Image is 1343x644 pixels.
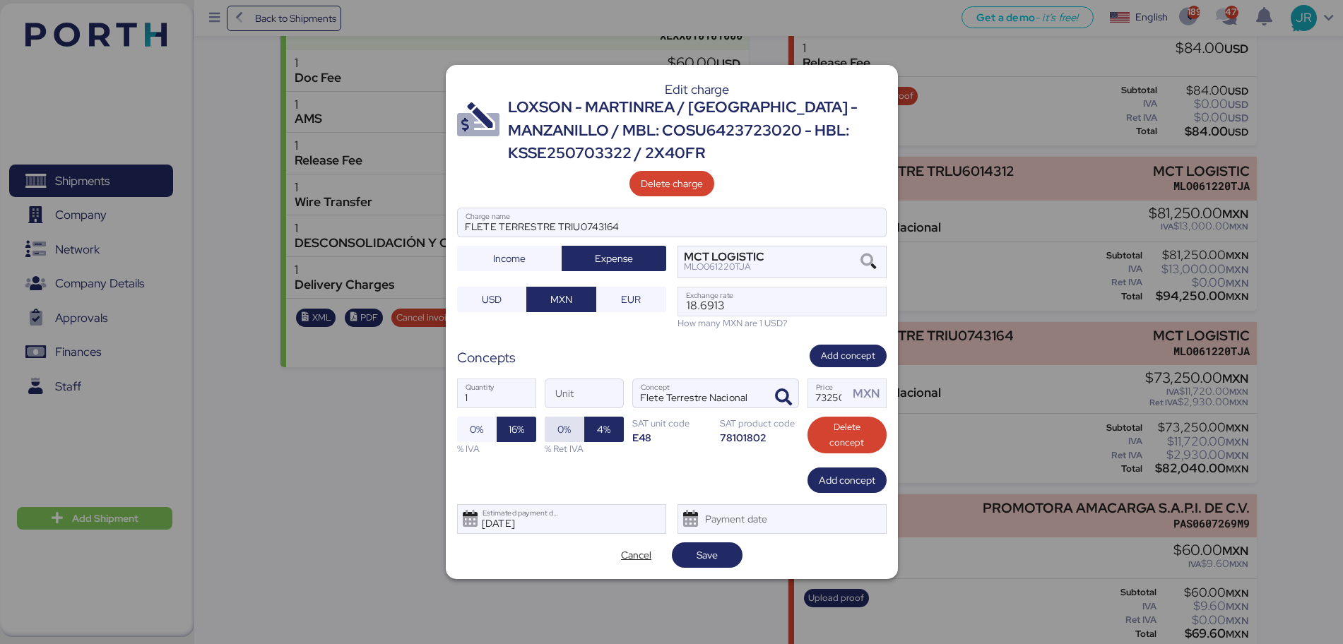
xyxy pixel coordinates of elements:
span: Add concept [819,472,875,489]
div: How many MXN are 1 USD? [678,316,887,330]
span: Delete concept [819,419,875,451]
span: Add concept [821,348,875,364]
input: Unit [545,379,623,407]
div: MCT LOGISTIC [684,252,764,262]
button: USD [457,287,527,312]
button: 4% [584,417,624,442]
button: 0% [545,417,584,442]
input: Charge name [458,208,886,237]
input: Quantity [458,379,536,407]
span: Save [697,547,718,563]
span: MXN [550,291,572,308]
div: Edit charge [508,83,887,96]
div: LOXSON - MARTINREA / [GEOGRAPHIC_DATA] - MANZANILLO / MBL: COSU6423723020 - HBL: KSSE250703322 / ... [508,96,887,165]
button: Income [457,246,562,271]
span: 0% [470,421,483,438]
div: SAT product code [720,417,799,430]
button: Delete charge [629,171,714,196]
span: USD [482,291,502,308]
span: Delete charge [641,175,703,192]
button: Expense [562,246,666,271]
div: % Ret IVA [545,442,624,455]
div: MLO061220TJA [684,262,764,272]
div: 78101802 [720,431,799,444]
button: Cancel [601,542,672,568]
button: Save [672,542,743,568]
button: ConceptConcept [769,383,798,412]
div: E48 [632,431,711,444]
input: Concept [633,379,764,407]
input: Exchange rate [678,287,886,316]
button: Add concept [807,467,887,493]
button: Add concept [810,345,887,368]
button: 0% [457,417,497,442]
div: SAT unit code [632,417,711,430]
span: 16% [509,421,524,438]
div: MXN [853,385,885,402]
span: Income [493,250,526,267]
button: EUR [596,287,666,312]
span: 0% [557,421,571,438]
span: Expense [595,250,633,267]
span: 4% [597,421,610,438]
span: Cancel [621,547,651,563]
button: 16% [497,417,536,442]
input: Price [808,379,849,407]
span: EUR [621,291,641,308]
button: Delete concept [807,417,887,453]
div: % IVA [457,442,536,455]
div: Concepts [457,347,516,368]
button: MXN [526,287,596,312]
